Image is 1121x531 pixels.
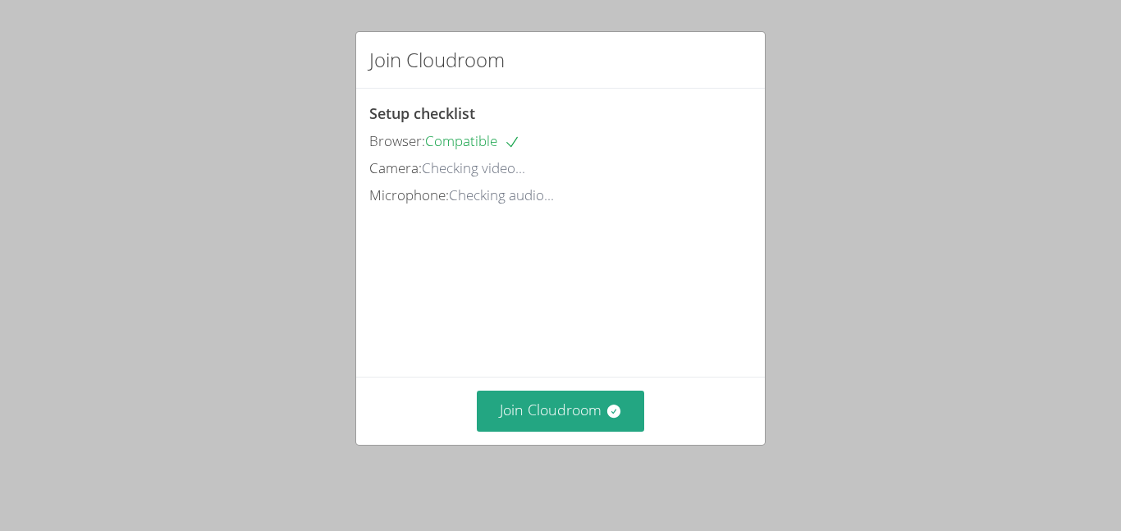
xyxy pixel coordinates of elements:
[449,185,554,204] span: Checking audio...
[369,131,425,150] span: Browser:
[422,158,525,177] span: Checking video...
[369,45,505,75] h2: Join Cloudroom
[477,391,645,431] button: Join Cloudroom
[369,103,475,123] span: Setup checklist
[369,158,422,177] span: Camera:
[369,185,449,204] span: Microphone:
[425,131,520,150] span: Compatible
